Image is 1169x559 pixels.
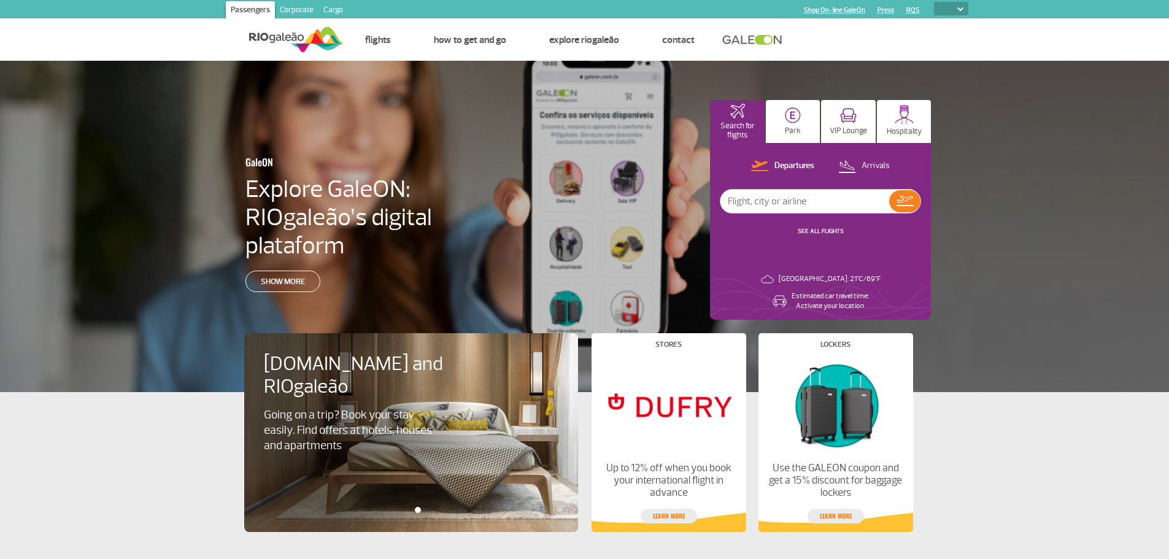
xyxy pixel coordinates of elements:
img: Lockers [768,358,902,452]
a: Contact [662,34,695,46]
img: Stores [601,358,735,452]
a: Learn more [808,509,864,523]
p: Park [785,126,801,136]
h4: Stores [655,341,682,348]
img: vipRoom.svg [840,108,857,123]
button: Search for flights [710,100,765,143]
input: Flight, city or airline [720,190,889,213]
button: Arrivals [835,158,893,174]
p: [GEOGRAPHIC_DATA]: 21°C/69°F [779,274,881,284]
p: Going on a trip? Book your stay easily. Find offers at hotels, houses and apartments [264,407,438,453]
p: Up to 12% off when you book your international flight in advance [601,462,735,499]
a: Corporate [275,1,318,21]
button: Hospitality [877,100,932,143]
img: carParkingHome.svg [785,107,801,123]
img: hospitality.svg [895,105,914,124]
p: Estimated car travel time: Activate your location [792,291,869,311]
a: Cargo [318,1,348,21]
a: Passengers [226,1,275,21]
p: Use the GALEON coupon and get a 15% discount for baggage lockers [768,462,902,499]
a: Shop On-line GaleOn [804,6,865,14]
img: airplaneHomeActive.svg [730,104,745,118]
p: Arrivals [862,160,890,172]
button: VIP Lounge [821,100,876,143]
p: Departures [774,160,814,172]
a: [DOMAIN_NAME] and RIOgaleãoGoing on a trip? Book your stay easily. Find offers at hotels, houses ... [264,353,558,453]
a: Explore RIOgaleão [549,34,619,46]
h4: [DOMAIN_NAME] and RIOgaleão [264,353,459,398]
button: SEE ALL FLIGHTS [794,226,847,236]
a: How to get and go [434,34,506,46]
a: Show more [245,271,320,292]
p: Search for flights [716,121,758,140]
button: Departures [747,158,818,174]
h4: Lockers [820,341,851,348]
p: VIP Lounge [830,126,867,136]
a: Learn more [641,509,697,523]
button: Park [766,100,820,143]
h3: GaleON [245,149,450,175]
a: SEE ALL FLIGHTS [798,227,844,235]
a: Flights [365,34,391,46]
a: RQS [906,6,920,14]
a: Press [878,6,894,14]
p: Hospitality [887,127,922,136]
h4: Explore GaleON: RIOgaleão’s digital plataform [245,175,511,260]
